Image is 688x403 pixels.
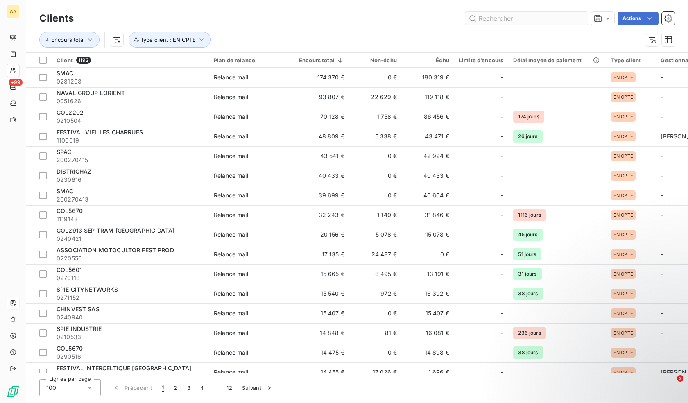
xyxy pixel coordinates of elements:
[402,245,454,264] td: 0 €
[299,57,344,63] div: Encours total
[57,176,204,184] span: 0230616
[501,368,503,376] span: -
[157,379,169,396] button: 1
[501,309,503,317] span: -
[294,107,349,127] td: 70 128 €
[294,225,349,245] td: 20 156 €
[349,264,402,284] td: 8 495 €
[402,343,454,362] td: 14 898 €
[513,57,601,63] div: Délai moyen de paiement
[513,268,541,280] span: 31 jours
[402,68,454,87] td: 180 319 €
[214,368,248,376] div: Relance mail
[661,211,663,218] span: -
[57,136,204,145] span: 1106019
[661,192,663,199] span: -
[402,87,454,107] td: 119 118 €
[501,250,503,258] span: -
[613,272,633,276] span: EN CPTE
[402,362,454,382] td: 1 696 €
[294,87,349,107] td: 93 807 €
[57,372,204,380] span: 200270814
[294,68,349,87] td: 174 370 €
[57,365,191,371] span: FESTIVAL INTERCELTIQUE [GEOGRAPHIC_DATA]
[169,379,182,396] button: 2
[613,75,633,80] span: EN CPTE
[349,343,402,362] td: 0 €
[501,113,503,121] span: -
[513,288,543,300] span: 38 jours
[618,12,659,25] button: Actions
[57,109,84,116] span: COL2202
[57,148,72,155] span: SPAC
[57,156,204,164] span: 200270415
[57,306,100,312] span: CHINVEST SAS
[501,231,503,239] span: -
[182,379,195,396] button: 3
[294,264,349,284] td: 15 665 €
[501,172,503,180] span: -
[402,264,454,284] td: 13 191 €
[9,79,23,86] span: +99
[51,36,84,43] span: Encours total
[214,57,289,63] div: Plan de relance
[349,107,402,127] td: 1 758 €
[294,284,349,303] td: 15 540 €
[349,225,402,245] td: 5 078 €
[613,311,633,316] span: EN CPTE
[214,132,248,140] div: Relance mail
[613,114,633,119] span: EN CPTE
[57,235,204,243] span: 0240421
[57,57,73,63] span: Client
[57,97,204,105] span: 0051626
[7,5,20,18] div: AA
[501,270,503,278] span: -
[214,211,248,219] div: Relance mail
[222,379,237,396] button: 12
[661,310,663,317] span: -
[513,327,545,339] span: 236 jours
[661,231,663,238] span: -
[214,231,248,239] div: Relance mail
[513,111,544,123] span: 174 jours
[459,57,503,63] div: Limite d’encours
[402,284,454,303] td: 16 392 €
[661,172,663,179] span: -
[501,349,503,357] span: -
[661,270,663,277] span: -
[214,290,248,298] div: Relance mail
[214,270,248,278] div: Relance mail
[501,191,503,199] span: -
[501,132,503,140] span: -
[513,346,543,359] span: 38 jours
[613,173,633,178] span: EN CPTE
[501,329,503,337] span: -
[402,107,454,127] td: 86 456 €
[349,166,402,186] td: 0 €
[613,291,633,296] span: EN CPTE
[611,57,651,63] div: Type client
[513,209,546,221] span: 1116 jours
[57,70,74,77] span: SMAC
[349,362,402,382] td: 17 026 €
[349,87,402,107] td: 22 629 €
[677,375,683,382] span: 2
[349,323,402,343] td: 81 €
[402,186,454,205] td: 40 664 €
[613,95,633,100] span: EN CPTE
[57,294,204,302] span: 0271152
[294,323,349,343] td: 14 848 €
[214,172,248,180] div: Relance mail
[402,225,454,245] td: 15 078 €
[661,93,663,100] span: -
[402,127,454,146] td: 43 471 €
[349,186,402,205] td: 0 €
[294,127,349,146] td: 48 809 €
[349,303,402,323] td: 0 €
[195,379,208,396] button: 4
[57,345,83,352] span: COL5670
[57,333,204,341] span: 0210533
[214,191,248,199] div: Relance mail
[57,266,82,273] span: COL5601
[613,252,633,257] span: EN CPTE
